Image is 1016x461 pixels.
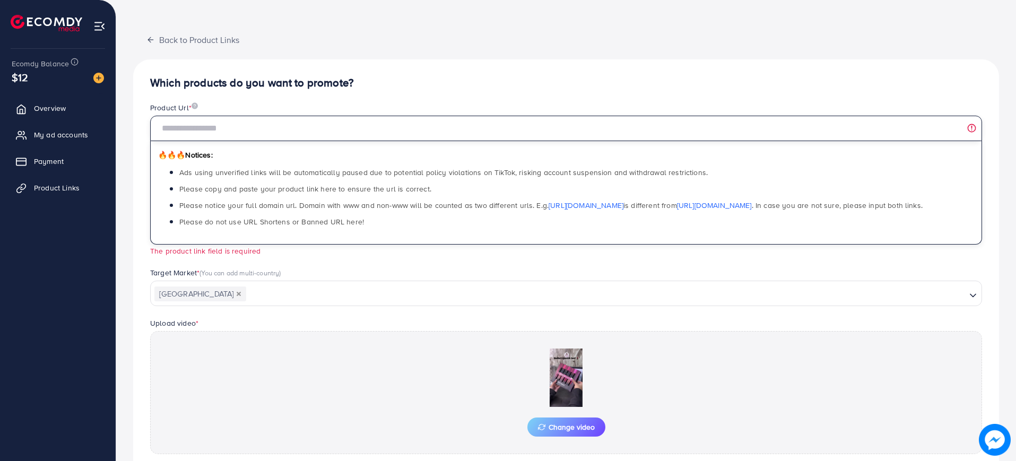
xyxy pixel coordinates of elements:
[93,73,104,83] img: image
[12,69,28,85] span: $12
[158,150,185,160] span: 🔥🔥🔥
[8,98,108,119] a: Overview
[192,102,198,109] img: image
[549,200,623,211] a: [URL][DOMAIN_NAME]
[150,102,198,113] label: Product Url
[538,423,595,431] span: Change video
[179,167,708,178] span: Ads using unverified links will be automatically paused due to potential policy violations on Tik...
[247,286,965,302] input: Search for option
[133,28,253,51] button: Back to Product Links
[199,268,281,277] span: (You can add multi-country)
[150,318,198,328] label: Upload video
[34,103,66,114] span: Overview
[150,281,982,306] div: Search for option
[34,182,80,193] span: Product Links
[179,216,364,227] span: Please do not use URL Shortens or Banned URL here!
[236,291,241,297] button: Deselect Pakistan
[158,150,213,160] span: Notices:
[34,156,64,167] span: Payment
[150,267,281,278] label: Target Market
[154,286,246,301] span: [GEOGRAPHIC_DATA]
[93,20,106,32] img: menu
[179,200,923,211] span: Please notice your full domain url. Domain with www and non-www will be counted as two different ...
[150,246,260,256] small: The product link field is required
[979,424,1011,456] img: image
[11,15,82,31] img: logo
[150,76,982,90] h4: Which products do you want to promote?
[34,129,88,140] span: My ad accounts
[12,58,69,69] span: Ecomdy Balance
[179,184,431,194] span: Please copy and paste your product link here to ensure the url is correct.
[8,177,108,198] a: Product Links
[513,349,619,407] img: Preview Image
[8,124,108,145] a: My ad accounts
[8,151,108,172] a: Payment
[527,417,605,437] button: Change video
[677,200,752,211] a: [URL][DOMAIN_NAME]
